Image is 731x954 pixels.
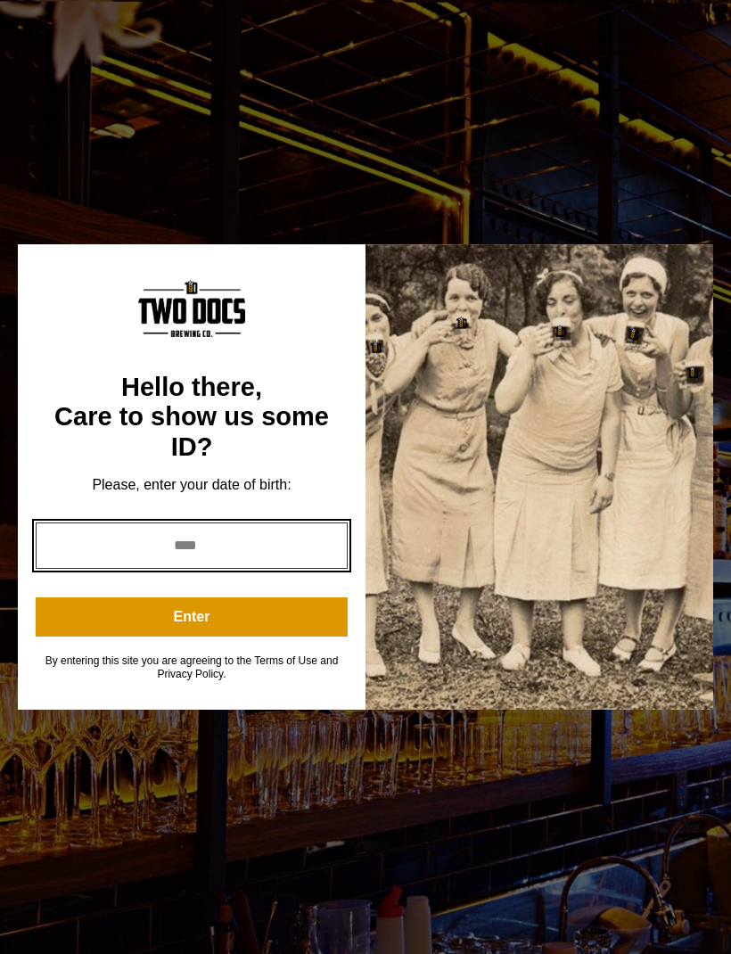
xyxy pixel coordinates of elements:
input: year [36,522,348,569]
button: Enter [36,597,348,637]
div: By entering this site you are agreeing to the Terms of Use and Privacy Policy. [36,654,348,681]
img: Content Logo [138,280,245,338]
div: Hello there, Care to show us some ID? [36,373,348,462]
div: Please, enter your date of birth: [36,476,348,494]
